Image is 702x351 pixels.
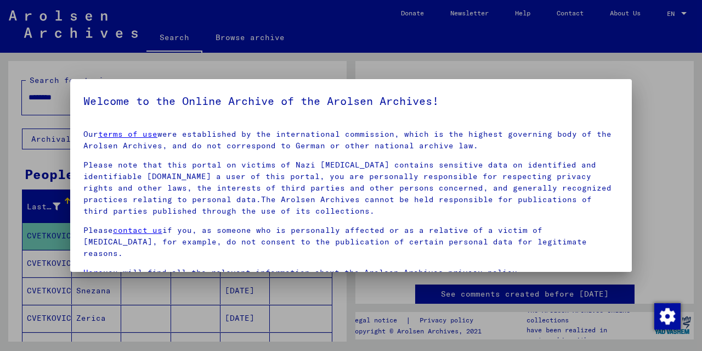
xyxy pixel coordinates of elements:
[83,129,619,152] p: Our were established by the international commission, which is the highest governing body of the ...
[83,268,103,277] a: Here
[83,92,619,110] h5: Welcome to the Online Archive of the Arolsen Archives!
[654,303,681,330] img: Change consent
[83,225,619,259] p: Please if you, as someone who is personally affected or as a relative of a victim of [MEDICAL_DAT...
[654,303,680,329] div: Change consent
[113,225,162,235] a: contact us
[83,267,619,278] p: you will find all the relevant information about the Arolsen Archives privacy policy.
[98,129,157,139] a: terms of use
[83,159,619,217] p: Please note that this portal on victims of Nazi [MEDICAL_DATA] contains sensitive data on identif...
